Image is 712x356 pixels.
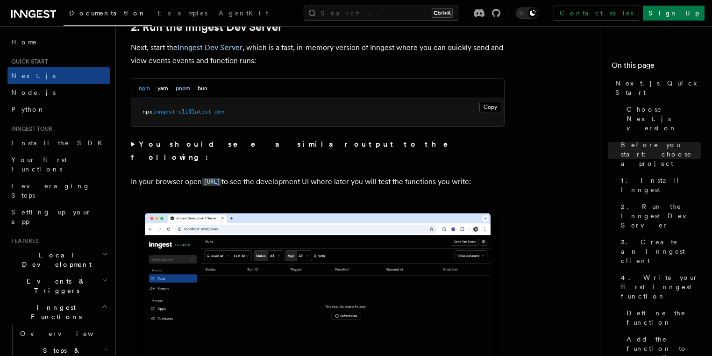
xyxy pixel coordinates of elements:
span: Documentation [69,9,146,17]
button: Search...Ctrl+K [304,6,458,21]
a: Python [7,101,110,118]
a: Examples [152,3,213,25]
a: Inngest Dev Server [178,43,242,52]
button: pnpm [176,79,190,98]
a: Leveraging Steps [7,178,110,204]
a: [URL] [202,177,221,186]
a: Documentation [64,3,152,26]
span: Node.js [11,89,56,96]
kbd: Ctrl+K [432,8,453,18]
a: Your first Functions [7,151,110,178]
a: Setting up your app [7,204,110,230]
span: Choose Next.js version [627,105,701,133]
span: dev [214,108,224,115]
a: Node.js [7,84,110,101]
summary: You should see a similar output to the following: [131,138,505,164]
button: yarn [157,79,168,98]
span: Python [11,106,45,113]
span: 1. Install Inngest [621,176,701,194]
span: Features [7,237,39,245]
span: Quick start [7,58,48,65]
span: Leveraging Steps [11,182,90,199]
button: Events & Triggers [7,273,110,299]
span: Inngest tour [7,125,52,133]
span: Next.js [11,72,56,79]
p: Next, start the , which is a fast, in-memory version of Inngest where you can quickly send and vi... [131,41,505,67]
span: Before you start: choose a project [621,140,701,168]
h4: On this page [612,60,701,75]
span: Examples [157,9,207,17]
a: Home [7,34,110,50]
span: npx [142,108,152,115]
span: Define the function [627,308,701,327]
a: Install the SDK [7,135,110,151]
span: 3. Create an Inngest client [621,237,701,265]
button: bun [198,79,207,98]
span: Local Development [7,250,102,269]
a: Contact sales [554,6,639,21]
span: 2. Run the Inngest Dev Server [621,202,701,230]
a: Before you start: choose a project [617,136,701,172]
a: Define the function [623,305,701,331]
a: Next.js [7,67,110,84]
a: 2. Run the Inngest Dev Server [131,21,282,34]
button: Local Development [7,247,110,273]
button: npm [139,79,150,98]
span: Install the SDK [11,139,108,147]
a: Sign Up [643,6,705,21]
span: Inngest Functions [7,303,101,321]
code: [URL] [202,178,221,186]
a: Overview [16,325,110,342]
strong: You should see a similar output to the following: [131,140,461,162]
span: Events & Triggers [7,277,102,295]
span: Home [11,37,37,47]
a: 4. Write your first Inngest function [617,269,701,305]
span: Setting up your app [11,208,92,225]
span: Next.js Quick Start [615,78,701,97]
span: inngest-cli@latest [152,108,211,115]
button: Copy [479,101,501,113]
span: AgentKit [219,9,268,17]
a: Next.js Quick Start [612,75,701,101]
button: Inngest Functions [7,299,110,325]
a: AgentKit [213,3,274,25]
span: Overview [20,330,116,337]
span: 4. Write your first Inngest function [621,273,701,301]
a: 2. Run the Inngest Dev Server [617,198,701,234]
a: Choose Next.js version [623,101,701,136]
a: 1. Install Inngest [617,172,701,198]
a: 3. Create an Inngest client [617,234,701,269]
span: Your first Functions [11,156,67,173]
p: In your browser open to see the development UI where later you will test the functions you write: [131,175,505,189]
button: Toggle dark mode [516,7,538,19]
